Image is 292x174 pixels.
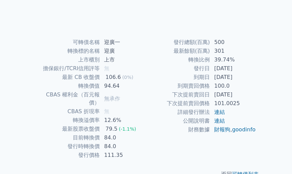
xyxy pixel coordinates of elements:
[36,38,100,47] td: 可轉債名稱
[210,55,256,64] td: 39.74%
[36,82,100,90] td: 轉換價值
[36,107,100,116] td: CBAS 折現率
[104,95,120,102] span: 無承作
[36,142,100,151] td: 發行時轉換價
[100,38,146,47] td: 迎廣一
[146,108,210,117] td: 詳細發行辦法
[36,64,100,73] td: 擔保銀行/TCRI信用評等
[122,75,133,80] span: (0%)
[36,133,100,142] td: 目前轉換價
[210,90,256,99] td: [DATE]
[146,47,210,55] td: 最新餘額(百萬)
[36,125,100,133] td: 最新股票收盤價
[146,125,210,134] td: 財務數據
[104,125,119,133] div: 79.5
[210,73,256,82] td: [DATE]
[146,38,210,47] td: 發行總額(百萬)
[210,38,256,47] td: 500
[210,99,256,108] td: 101.0025
[214,126,230,133] a: 財報狗
[210,47,256,55] td: 301
[104,65,109,72] span: 無
[36,151,100,160] td: 發行價格
[258,142,292,174] iframe: Chat Widget
[104,73,122,81] div: 106.6
[100,142,146,151] td: 84.0
[146,55,210,64] td: 轉換比例
[36,55,100,64] td: 上市櫃別
[100,133,146,142] td: 84.0
[104,108,109,115] span: 無
[232,126,255,133] a: goodinfo
[36,73,100,82] td: 最新 CB 收盤價
[146,90,210,99] td: 下次提前賣回日
[146,117,210,125] td: 公開說明書
[100,55,146,64] td: 上市
[36,116,100,125] td: 轉換溢價率
[214,109,225,115] a: 連結
[100,82,146,90] td: 94.64
[119,126,136,132] span: (-1.1%)
[146,64,210,73] td: 發行日
[210,125,256,134] td: ,
[210,64,256,73] td: [DATE]
[146,99,210,108] td: 下次提前賣回價格
[36,90,100,107] td: CBAS 權利金（百元報價）
[100,116,146,125] td: 12.6%
[100,47,146,55] td: 迎廣
[36,47,100,55] td: 轉換標的名稱
[258,142,292,174] div: 聊天小工具
[214,118,225,124] a: 連結
[146,82,210,90] td: 到期賣回價格
[100,151,146,160] td: 111.35
[146,73,210,82] td: 到期日
[210,82,256,90] td: 100.0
